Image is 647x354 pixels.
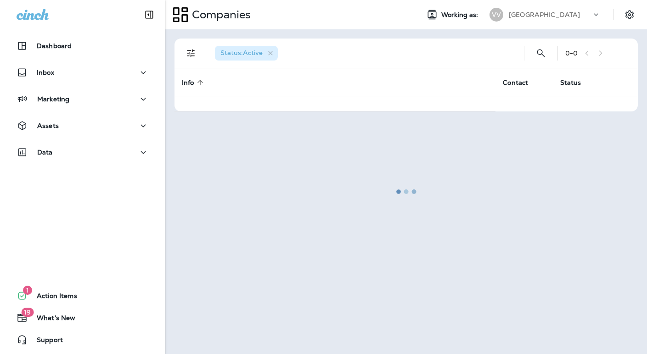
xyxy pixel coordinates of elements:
button: 1Action Items [9,287,156,305]
span: 19 [21,308,34,317]
button: Assets [9,116,156,135]
p: Dashboard [37,42,72,50]
p: Assets [37,122,59,129]
span: What's New [28,314,75,325]
button: Dashboard [9,37,156,55]
div: VV [489,8,503,22]
span: Working as: [441,11,480,19]
button: 19What's New [9,309,156,327]
span: Action Items [28,292,77,303]
span: Support [28,336,63,347]
p: Marketing [37,95,69,103]
button: Inbox [9,63,156,82]
button: Settings [621,6,638,23]
button: Collapse Sidebar [136,6,162,24]
button: Support [9,331,156,349]
button: Marketing [9,90,156,108]
p: Inbox [37,69,54,76]
p: Companies [188,8,251,22]
span: 1 [23,286,32,295]
p: Data [37,149,53,156]
p: [GEOGRAPHIC_DATA] [509,11,580,18]
button: Data [9,143,156,161]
